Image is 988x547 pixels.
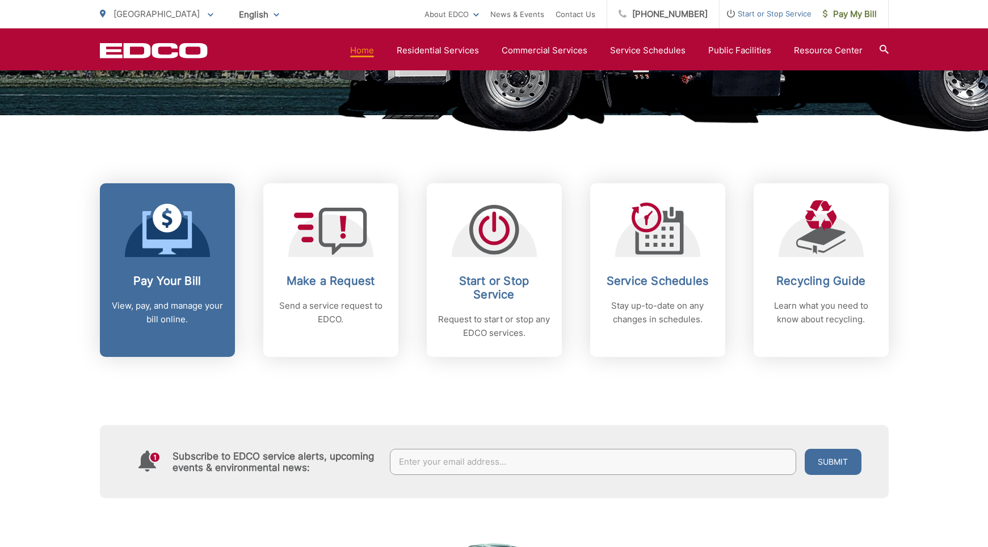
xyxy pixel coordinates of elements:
[794,44,863,57] a: Resource Center
[173,451,379,473] h4: Subscribe to EDCO service alerts, upcoming events & environmental news:
[263,183,398,357] a: Make a Request Send a service request to EDCO.
[230,5,288,24] span: English
[556,7,595,21] a: Contact Us
[111,274,224,288] h2: Pay Your Bill
[502,44,587,57] a: Commercial Services
[424,7,479,21] a: About EDCO
[765,274,877,288] h2: Recycling Guide
[438,274,550,301] h2: Start or Stop Service
[610,44,686,57] a: Service Schedules
[823,7,877,21] span: Pay My Bill
[100,43,208,58] a: EDCD logo. Return to the homepage.
[765,299,877,326] p: Learn what you need to know about recycling.
[708,44,771,57] a: Public Facilities
[590,183,725,357] a: Service Schedules Stay up-to-date on any changes in schedules.
[390,449,796,475] input: Enter your email address...
[602,299,714,326] p: Stay up-to-date on any changes in schedules.
[602,274,714,288] h2: Service Schedules
[490,7,544,21] a: News & Events
[275,299,387,326] p: Send a service request to EDCO.
[111,299,224,326] p: View, pay, and manage your bill online.
[275,274,387,288] h2: Make a Request
[397,44,479,57] a: Residential Services
[100,183,235,357] a: Pay Your Bill View, pay, and manage your bill online.
[438,313,550,340] p: Request to start or stop any EDCO services.
[754,183,889,357] a: Recycling Guide Learn what you need to know about recycling.
[113,9,200,19] span: [GEOGRAPHIC_DATA]
[350,44,374,57] a: Home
